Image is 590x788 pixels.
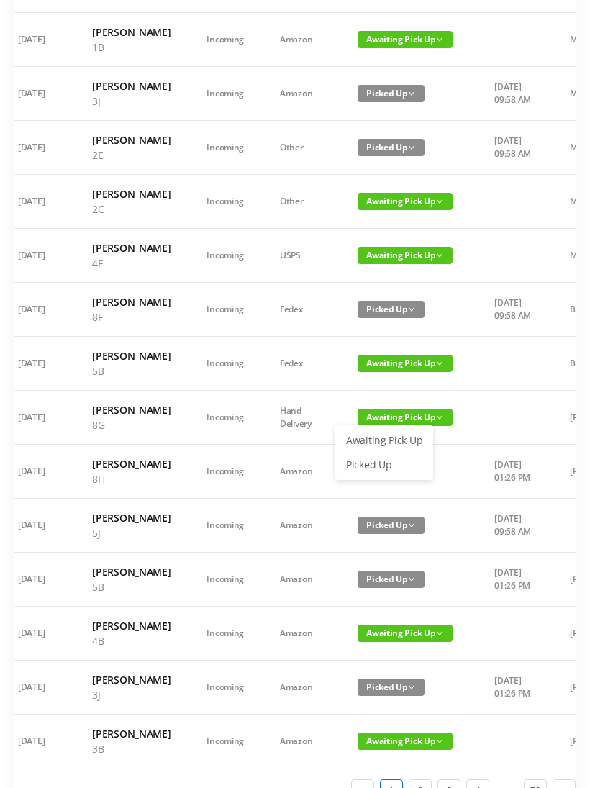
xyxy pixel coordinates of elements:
[436,414,443,421] i: icon: down
[262,553,340,607] td: Amazon
[92,186,171,201] h6: [PERSON_NAME]
[92,741,171,756] p: 3B
[476,283,552,337] td: [DATE] 09:58 AM
[92,148,171,163] p: 2E
[189,175,262,229] td: Incoming
[189,121,262,175] td: Incoming
[262,715,340,768] td: Amazon
[262,499,340,553] td: Amazon
[189,391,262,445] td: Incoming
[436,738,443,745] i: icon: down
[408,90,415,97] i: icon: down
[358,517,425,534] span: Picked Up
[262,67,340,121] td: Amazon
[337,429,431,452] a: Awaiting Pick Up
[189,337,262,391] td: Incoming
[189,13,262,67] td: Incoming
[92,471,171,486] p: 8H
[337,453,431,476] a: Picked Up
[189,283,262,337] td: Incoming
[92,510,171,525] h6: [PERSON_NAME]
[436,36,443,43] i: icon: down
[436,198,443,205] i: icon: down
[189,553,262,607] td: Incoming
[92,672,171,687] h6: [PERSON_NAME]
[358,301,425,318] span: Picked Up
[358,85,425,102] span: Picked Up
[408,522,415,529] i: icon: down
[408,576,415,583] i: icon: down
[92,564,171,579] h6: [PERSON_NAME]
[358,409,453,426] span: Awaiting Pick Up
[92,726,171,741] h6: [PERSON_NAME]
[476,499,552,553] td: [DATE] 09:58 AM
[92,417,171,433] p: 8G
[262,391,340,445] td: Hand Delivery
[262,337,340,391] td: Fedex
[476,121,552,175] td: [DATE] 09:58 AM
[189,229,262,283] td: Incoming
[358,733,453,750] span: Awaiting Pick Up
[92,201,171,217] p: 2C
[262,121,340,175] td: Other
[358,355,453,372] span: Awaiting Pick Up
[358,31,453,48] span: Awaiting Pick Up
[358,247,453,264] span: Awaiting Pick Up
[262,13,340,67] td: Amazon
[92,618,171,633] h6: [PERSON_NAME]
[92,132,171,148] h6: [PERSON_NAME]
[262,229,340,283] td: USPS
[189,661,262,715] td: Incoming
[358,679,425,696] span: Picked Up
[262,445,340,499] td: Amazon
[92,579,171,594] p: 5B
[262,175,340,229] td: Other
[92,402,171,417] h6: [PERSON_NAME]
[358,625,453,642] span: Awaiting Pick Up
[358,193,453,210] span: Awaiting Pick Up
[92,633,171,648] p: 4B
[92,363,171,379] p: 5B
[358,139,425,156] span: Picked Up
[476,445,552,499] td: [DATE] 01:26 PM
[92,687,171,702] p: 3J
[436,630,443,637] i: icon: down
[189,715,262,768] td: Incoming
[436,252,443,259] i: icon: down
[92,94,171,109] p: 3J
[408,684,415,691] i: icon: down
[476,553,552,607] td: [DATE] 01:26 PM
[189,499,262,553] td: Incoming
[189,67,262,121] td: Incoming
[92,294,171,309] h6: [PERSON_NAME]
[92,240,171,255] h6: [PERSON_NAME]
[92,309,171,325] p: 8F
[189,445,262,499] td: Incoming
[92,525,171,540] p: 5J
[92,40,171,55] p: 1B
[436,360,443,367] i: icon: down
[92,348,171,363] h6: [PERSON_NAME]
[408,144,415,151] i: icon: down
[92,456,171,471] h6: [PERSON_NAME]
[92,78,171,94] h6: [PERSON_NAME]
[189,607,262,661] td: Incoming
[262,607,340,661] td: Amazon
[476,661,552,715] td: [DATE] 01:26 PM
[408,306,415,313] i: icon: down
[262,661,340,715] td: Amazon
[262,283,340,337] td: Fedex
[358,571,425,588] span: Picked Up
[92,255,171,271] p: 4F
[92,24,171,40] h6: [PERSON_NAME]
[476,67,552,121] td: [DATE] 09:58 AM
